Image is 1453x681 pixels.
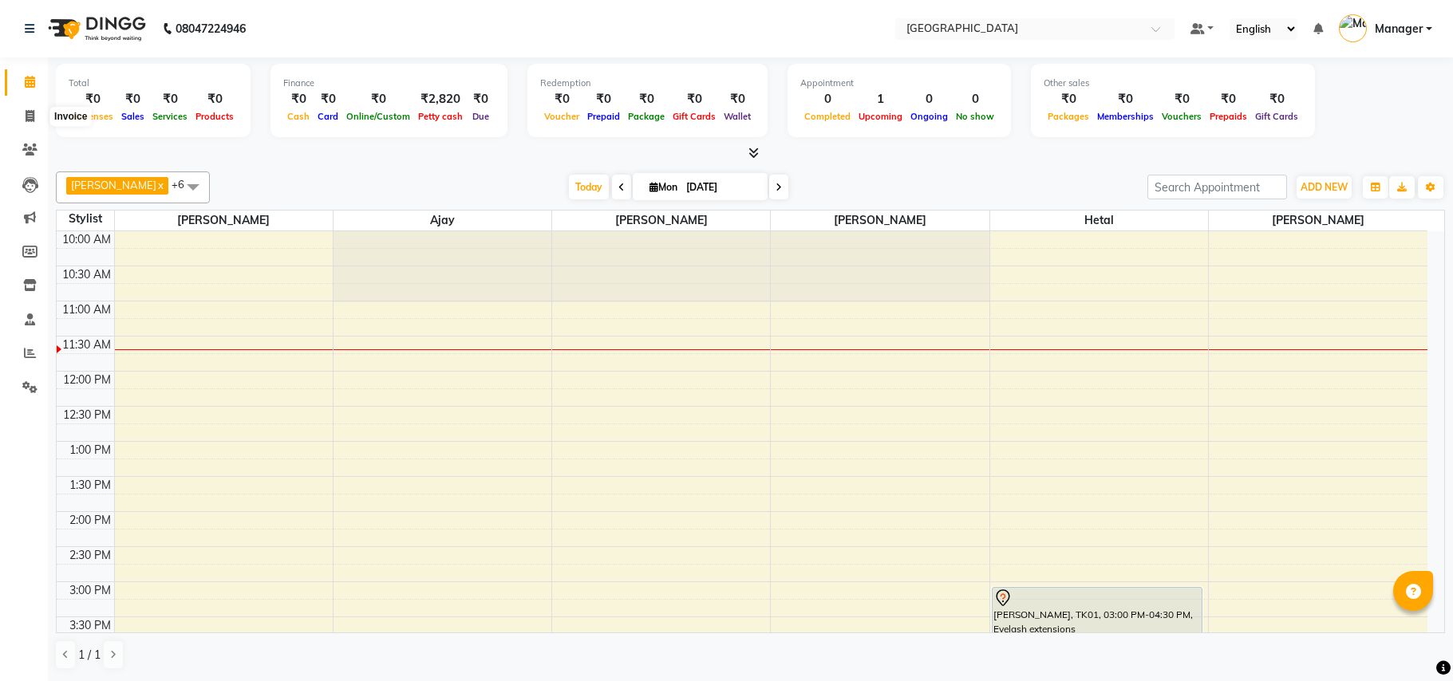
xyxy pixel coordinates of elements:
[855,90,906,108] div: 1
[906,111,952,122] span: Ongoing
[681,175,761,199] input: 2025-09-01
[569,175,609,199] span: Today
[414,90,467,108] div: ₹2,820
[148,111,191,122] span: Services
[66,547,114,564] div: 2:30 PM
[115,211,333,230] span: [PERSON_NAME]
[191,90,238,108] div: ₹0
[69,90,117,108] div: ₹0
[800,90,855,108] div: 0
[66,617,114,634] div: 3:30 PM
[624,111,669,122] span: Package
[41,6,150,51] img: logo
[1044,77,1302,90] div: Other sales
[1386,617,1437,665] iframe: chat widget
[117,90,148,108] div: ₹0
[800,111,855,122] span: Completed
[59,231,114,248] div: 10:00 AM
[1297,176,1352,199] button: ADD NEW
[148,90,191,108] div: ₹0
[414,111,467,122] span: Petty cash
[952,111,998,122] span: No show
[172,178,196,191] span: +6
[1206,90,1251,108] div: ₹0
[1158,90,1206,108] div: ₹0
[69,77,238,90] div: Total
[117,111,148,122] span: Sales
[540,77,755,90] div: Redemption
[1251,111,1302,122] span: Gift Cards
[720,111,755,122] span: Wallet
[583,90,624,108] div: ₹0
[60,372,114,388] div: 12:00 PM
[1206,111,1251,122] span: Prepaids
[771,211,989,230] span: [PERSON_NAME]
[283,111,314,122] span: Cash
[1158,111,1206,122] span: Vouchers
[624,90,669,108] div: ₹0
[1044,111,1093,122] span: Packages
[57,211,114,227] div: Stylist
[990,211,1208,230] span: Hetal
[191,111,238,122] span: Products
[1093,111,1158,122] span: Memberships
[583,111,624,122] span: Prepaid
[1375,21,1423,37] span: Manager
[314,111,342,122] span: Card
[646,181,681,193] span: Mon
[467,90,495,108] div: ₹0
[1339,14,1367,42] img: Manager
[468,111,493,122] span: Due
[552,211,770,230] span: [PERSON_NAME]
[66,512,114,529] div: 2:00 PM
[906,90,952,108] div: 0
[59,301,114,318] div: 11:00 AM
[66,477,114,494] div: 1:30 PM
[71,179,156,191] span: [PERSON_NAME]
[156,179,164,191] a: x
[855,111,906,122] span: Upcoming
[342,90,414,108] div: ₹0
[540,90,583,108] div: ₹0
[800,77,998,90] div: Appointment
[59,266,114,283] div: 10:30 AM
[66,582,114,599] div: 3:00 PM
[283,77,495,90] div: Finance
[60,407,114,423] div: 12:30 PM
[952,90,998,108] div: 0
[669,111,720,122] span: Gift Cards
[1093,90,1158,108] div: ₹0
[342,111,414,122] span: Online/Custom
[1301,181,1348,193] span: ADD NEW
[334,211,551,230] span: ajay
[1209,211,1427,230] span: [PERSON_NAME]
[540,111,583,122] span: Voucher
[720,90,755,108] div: ₹0
[314,90,342,108] div: ₹0
[66,442,114,459] div: 1:00 PM
[283,90,314,108] div: ₹0
[59,337,114,353] div: 11:30 AM
[78,647,101,663] span: 1 / 1
[50,108,91,127] div: Invoice
[1251,90,1302,108] div: ₹0
[1044,90,1093,108] div: ₹0
[1147,175,1287,199] input: Search Appointment
[669,90,720,108] div: ₹0
[176,6,246,51] b: 08047224946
